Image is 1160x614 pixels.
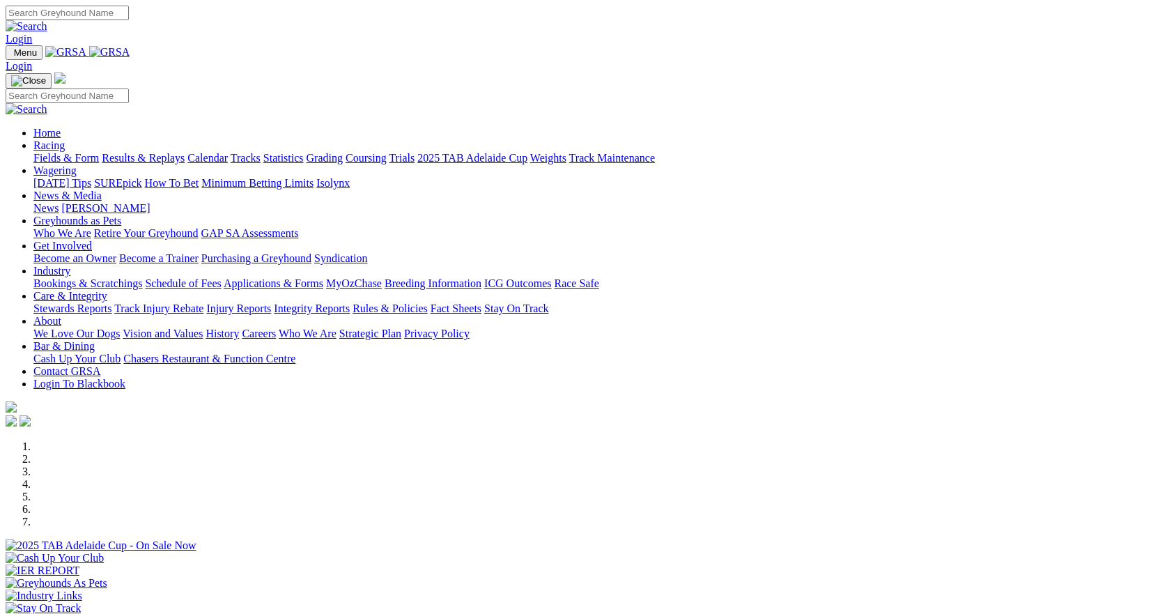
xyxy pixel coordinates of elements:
[33,177,91,189] a: [DATE] Tips
[33,202,59,214] a: News
[6,89,129,103] input: Search
[114,302,203,314] a: Track Injury Rebate
[33,328,1154,340] div: About
[33,353,121,364] a: Cash Up Your Club
[231,152,261,164] a: Tracks
[33,252,116,264] a: Become an Owner
[307,152,343,164] a: Grading
[123,328,203,339] a: Vision and Values
[11,75,46,86] img: Close
[33,127,61,139] a: Home
[33,290,107,302] a: Care & Integrity
[263,152,304,164] a: Statistics
[33,353,1154,365] div: Bar & Dining
[6,552,104,565] img: Cash Up Your Club
[20,415,31,427] img: twitter.svg
[33,277,1154,290] div: Industry
[404,328,470,339] a: Privacy Policy
[201,177,314,189] a: Minimum Betting Limits
[6,60,32,72] a: Login
[33,315,61,327] a: About
[33,164,77,176] a: Wagering
[33,202,1154,215] div: News & Media
[187,152,228,164] a: Calendar
[346,152,387,164] a: Coursing
[6,33,32,45] a: Login
[33,240,92,252] a: Get Involved
[417,152,527,164] a: 2025 TAB Adelaide Cup
[33,302,111,314] a: Stewards Reports
[554,277,598,289] a: Race Safe
[33,177,1154,190] div: Wagering
[6,45,42,60] button: Toggle navigation
[353,302,428,314] a: Rules & Policies
[33,265,70,277] a: Industry
[6,577,107,590] img: Greyhounds As Pets
[6,401,17,413] img: logo-grsa-white.png
[314,252,367,264] a: Syndication
[206,328,239,339] a: History
[316,177,350,189] a: Isolynx
[242,328,276,339] a: Careers
[484,302,548,314] a: Stay On Track
[6,539,196,552] img: 2025 TAB Adelaide Cup - On Sale Now
[94,177,141,189] a: SUREpick
[201,252,311,264] a: Purchasing a Greyhound
[6,20,47,33] img: Search
[6,565,79,577] img: IER REPORT
[6,590,82,602] img: Industry Links
[326,277,382,289] a: MyOzChase
[6,415,17,427] img: facebook.svg
[33,340,95,352] a: Bar & Dining
[33,277,142,289] a: Bookings & Scratchings
[6,103,47,116] img: Search
[389,152,415,164] a: Trials
[54,72,65,84] img: logo-grsa-white.png
[145,177,199,189] a: How To Bet
[274,302,350,314] a: Integrity Reports
[123,353,295,364] a: Chasers Restaurant & Function Centre
[569,152,655,164] a: Track Maintenance
[33,215,121,227] a: Greyhounds as Pets
[201,227,299,239] a: GAP SA Assessments
[33,302,1154,315] div: Care & Integrity
[14,47,37,58] span: Menu
[33,378,125,390] a: Login To Blackbook
[530,152,566,164] a: Weights
[33,139,65,151] a: Racing
[33,227,91,239] a: Who We Are
[484,277,551,289] a: ICG Outcomes
[206,302,271,314] a: Injury Reports
[6,73,52,89] button: Toggle navigation
[119,252,199,264] a: Become a Trainer
[224,277,323,289] a: Applications & Forms
[385,277,481,289] a: Breeding Information
[339,328,401,339] a: Strategic Plan
[33,328,120,339] a: We Love Our Dogs
[61,202,150,214] a: [PERSON_NAME]
[33,252,1154,265] div: Get Involved
[279,328,337,339] a: Who We Are
[102,152,185,164] a: Results & Replays
[33,152,1154,164] div: Racing
[94,227,199,239] a: Retire Your Greyhound
[45,46,86,59] img: GRSA
[33,190,102,201] a: News & Media
[33,152,99,164] a: Fields & Form
[33,227,1154,240] div: Greyhounds as Pets
[33,365,100,377] a: Contact GRSA
[89,46,130,59] img: GRSA
[6,6,129,20] input: Search
[431,302,481,314] a: Fact Sheets
[145,277,221,289] a: Schedule of Fees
